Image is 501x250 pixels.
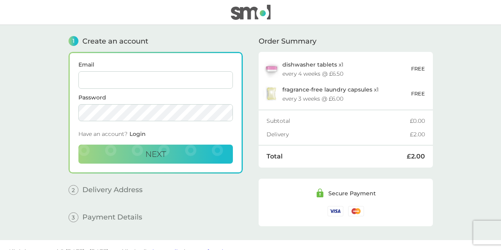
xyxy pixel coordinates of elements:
[69,185,78,195] span: 2
[282,61,343,68] p: x 1
[282,71,343,76] div: every 4 weeks @ £6.50
[328,206,343,216] img: /assets/icons/cards/visa.svg
[82,214,142,221] span: Payment Details
[267,153,407,160] div: Total
[411,65,425,73] p: FREE
[231,5,271,20] img: smol
[69,36,78,46] span: 1
[145,149,166,159] span: Next
[130,130,146,137] span: Login
[78,127,233,145] div: Have an account?
[407,153,425,160] div: £2.00
[410,118,425,124] div: £0.00
[411,90,425,98] p: FREE
[282,86,372,93] span: fragrance-free laundry capsules
[282,86,379,93] p: x 1
[267,132,410,137] div: Delivery
[267,118,410,124] div: Subtotal
[82,186,143,193] span: Delivery Address
[282,96,343,101] div: every 3 weeks @ £6.00
[69,212,78,222] span: 3
[82,38,148,45] span: Create an account
[348,206,364,216] img: /assets/icons/cards/mastercard.svg
[410,132,425,137] div: £2.00
[282,61,337,68] span: dishwasher tablets
[328,191,376,196] div: Secure Payment
[78,62,233,67] label: Email
[259,38,316,45] span: Order Summary
[78,145,233,164] button: Next
[78,95,233,100] label: Password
